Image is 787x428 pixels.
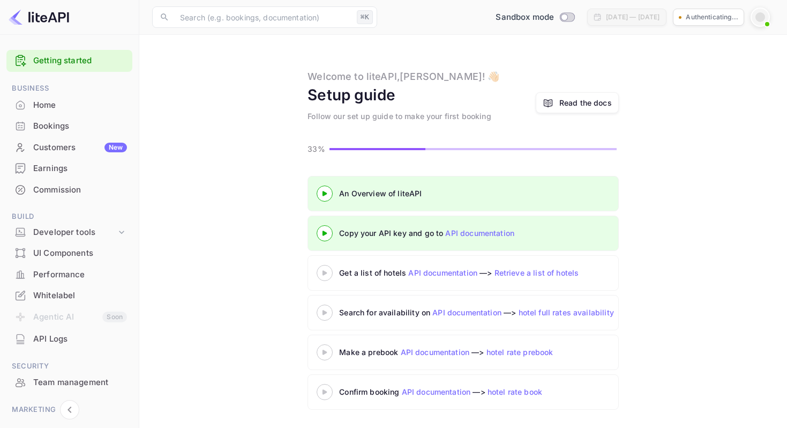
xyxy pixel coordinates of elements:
[339,227,607,239] div: Copy your API key and go to
[6,180,132,201] div: Commission
[6,285,132,306] div: Whitelabel
[104,143,127,152] div: New
[686,12,738,22] p: Authenticating...
[33,269,127,281] div: Performance
[33,247,127,260] div: UI Components
[488,387,542,396] a: hotel rate book
[174,6,353,28] input: Search (e.g. bookings, documentation)
[308,69,499,84] div: Welcome to liteAPI, [PERSON_NAME] ! 👋🏻
[519,308,614,317] a: hotel full rates availability
[6,223,132,242] div: Developer tools
[6,158,132,179] div: Earnings
[357,10,373,24] div: ⌘K
[33,377,127,389] div: Team management
[308,143,326,154] p: 33%
[33,290,127,302] div: Whitelabel
[491,11,579,24] div: Switch to Production mode
[494,268,579,277] a: Retrieve a list of hotels
[6,243,132,263] a: UI Components
[308,84,395,106] div: Setup guide
[33,333,127,345] div: API Logs
[6,95,132,115] a: Home
[432,308,501,317] a: API documentation
[33,120,127,132] div: Bookings
[6,285,132,305] a: Whitelabel
[496,11,554,24] span: Sandbox mode
[6,50,132,72] div: Getting started
[6,83,132,94] span: Business
[6,264,132,285] div: Performance
[339,267,607,278] div: Get a list of hotels —>
[9,9,69,26] img: LiteAPI logo
[6,360,132,372] span: Security
[536,92,619,113] a: Read the docs
[402,387,471,396] a: API documentation
[339,188,607,199] div: An Overview of liteAPI
[401,348,470,357] a: API documentation
[6,372,132,392] a: Team management
[33,163,127,175] div: Earnings
[33,99,127,112] div: Home
[6,329,132,349] a: API Logs
[60,400,79,419] button: Collapse navigation
[6,116,132,137] div: Bookings
[6,137,132,157] a: CustomersNew
[6,158,132,178] a: Earnings
[6,116,132,136] a: Bookings
[408,268,477,277] a: API documentation
[6,243,132,264] div: UI Components
[6,329,132,350] div: API Logs
[6,180,132,200] a: Commission
[6,404,132,416] span: Marketing
[33,55,127,67] a: Getting started
[445,228,514,238] a: API documentation
[339,307,714,318] div: Search for availability on —>
[486,348,553,357] a: hotel rate prebook
[339,346,607,358] div: Make a prebook —>
[6,137,132,158] div: CustomersNew
[6,211,132,223] span: Build
[339,386,607,397] div: Confirm booking —>
[6,372,132,393] div: Team management
[33,184,127,196] div: Commission
[33,226,116,239] div: Developer tools
[33,142,127,154] div: Customers
[559,97,612,108] a: Read the docs
[308,110,491,122] div: Follow our set up guide to make your first booking
[606,12,659,22] div: [DATE] — [DATE]
[6,264,132,284] a: Performance
[6,95,132,116] div: Home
